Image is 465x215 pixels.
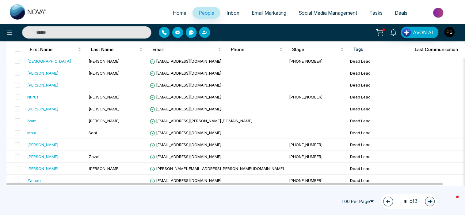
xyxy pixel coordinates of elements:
[27,142,59,148] div: [PERSON_NAME]
[147,41,226,58] th: Email
[89,118,120,123] span: [PERSON_NAME]
[289,142,323,147] span: [PHONE_NUMBER]
[417,6,461,20] img: Market-place.gif
[348,67,409,79] td: Dead Lead
[150,130,222,135] span: [EMAIL_ADDRESS][DOMAIN_NAME]
[152,46,217,53] span: Email
[348,103,409,115] td: Dead Lead
[348,175,409,187] td: Dead Lead
[89,95,120,99] span: [PERSON_NAME]
[89,130,97,135] span: Sahi
[402,28,411,37] img: Lead Flow
[150,118,253,123] span: [EMAIL_ADDRESS][PERSON_NAME][DOMAIN_NAME]
[27,82,59,88] div: [PERSON_NAME]
[27,58,71,64] div: [DEMOGRAPHIC_DATA]
[89,106,120,111] span: [PERSON_NAME]
[348,127,409,139] td: Dead Lead
[226,41,288,58] th: Phone
[348,139,409,151] td: Dead Lead
[89,166,120,171] span: [PERSON_NAME]
[150,142,222,147] span: [EMAIL_ADDRESS][DOMAIN_NAME]
[89,71,120,76] span: [PERSON_NAME]
[150,59,222,64] span: [EMAIL_ADDRESS][DOMAIN_NAME]
[27,130,36,136] div: Moxi
[246,7,292,19] a: Email Marketing
[292,46,339,53] span: Stage
[150,106,222,111] span: [EMAIL_ADDRESS][DOMAIN_NAME]
[289,95,323,99] span: [PHONE_NUMBER]
[348,115,409,127] td: Dead Lead
[192,7,220,19] a: People
[444,194,459,209] iframe: Intercom live chat
[395,10,408,16] span: Deals
[199,10,214,16] span: People
[150,83,222,87] span: [EMAIL_ADDRESS][DOMAIN_NAME]
[150,166,284,171] span: [PERSON_NAME][EMAIL_ADDRESS][PERSON_NAME][DOMAIN_NAME]
[348,91,409,103] td: Dead Lead
[27,70,59,76] div: [PERSON_NAME]
[389,7,414,19] a: Deals
[299,10,357,16] span: Social Media Management
[86,41,147,58] th: Last Name
[30,46,77,53] span: First Name
[25,41,86,58] th: First Name
[349,41,410,58] th: Tags
[27,165,59,172] div: [PERSON_NAME]
[227,10,239,16] span: Inbox
[289,154,323,159] span: [PHONE_NUMBER]
[27,106,59,112] div: [PERSON_NAME]
[252,10,286,16] span: Email Marketing
[348,55,409,67] td: Dead Lead
[220,7,246,19] a: Inbox
[27,118,36,124] div: Asim
[444,27,455,37] img: User Avatar
[150,95,222,99] span: [EMAIL_ADDRESS][DOMAIN_NAME]
[288,41,349,58] th: Stage
[370,10,383,16] span: Tasks
[167,7,192,19] a: Home
[348,151,409,163] td: Dead Lead
[150,71,222,76] span: [EMAIL_ADDRESS][DOMAIN_NAME]
[289,178,323,183] span: [PHONE_NUMBER]
[292,7,364,19] a: Social Media Management
[91,46,138,53] span: Last Name
[401,27,439,38] button: AVON AI
[89,59,120,64] span: [PERSON_NAME]
[150,178,222,183] span: [EMAIL_ADDRESS][DOMAIN_NAME]
[339,197,379,206] span: 100 Per Page
[27,177,41,183] div: Zaman
[89,154,99,159] span: Zazai
[348,79,409,91] td: Dead Lead
[413,29,433,36] span: AVON AI
[231,46,278,53] span: Phone
[289,59,323,64] span: [PHONE_NUMBER]
[27,154,59,160] div: [PERSON_NAME]
[173,10,186,16] span: Home
[27,94,39,100] div: Nurus
[10,4,47,20] img: Nova CRM Logo
[150,154,222,159] span: [EMAIL_ADDRESS][DOMAIN_NAME]
[401,197,418,206] span: of 3
[364,7,389,19] a: Tasks
[348,163,409,175] td: Dead Lead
